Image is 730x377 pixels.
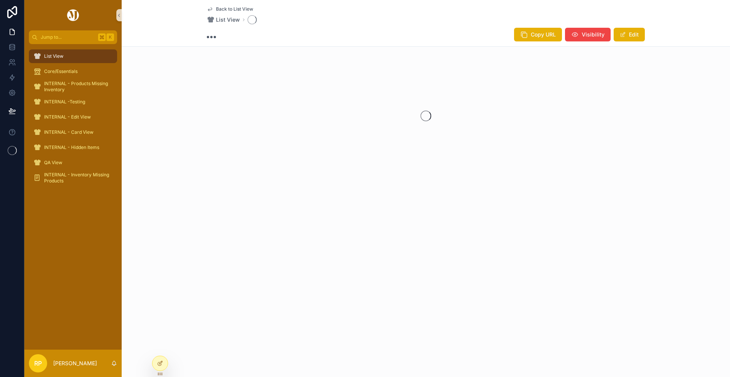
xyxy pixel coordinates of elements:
[66,9,80,21] img: App logo
[29,30,117,44] button: Jump to...K
[531,31,556,38] span: Copy URL
[44,172,109,184] span: INTERNAL - Inventory Missing Products
[107,34,113,40] span: K
[514,28,562,41] button: Copy URL
[216,6,253,12] span: Back to List View
[582,31,605,38] span: Visibility
[44,81,109,93] span: INTERNAL - Products Missing Inventory
[44,129,94,135] span: INTERNAL - Card View
[614,28,645,41] button: Edit
[29,171,117,185] a: INTERNAL - Inventory Missing Products
[44,53,63,59] span: List View
[29,80,117,93] a: INTERNAL - Products Missing Inventory
[565,28,611,41] button: Visibility
[44,160,62,166] span: QA View
[34,359,42,368] span: RP
[29,156,117,169] a: QA View
[207,16,240,24] a: List View
[216,16,240,24] span: List View
[53,360,97,367] p: [PERSON_NAME]
[24,44,122,350] div: scrollable content
[29,110,117,124] a: INTERNAL - Edit View
[44,144,99,150] span: INTERNAL - Hidden Items
[44,99,85,105] span: INTERNAL -Testing
[29,49,117,63] a: List View
[41,34,95,40] span: Jump to...
[29,65,117,78] a: Core/Essentials
[44,114,91,120] span: INTERNAL - Edit View
[207,6,253,12] a: Back to List View
[29,95,117,109] a: INTERNAL -Testing
[29,141,117,154] a: INTERNAL - Hidden Items
[44,68,78,74] span: Core/Essentials
[29,125,117,139] a: INTERNAL - Card View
